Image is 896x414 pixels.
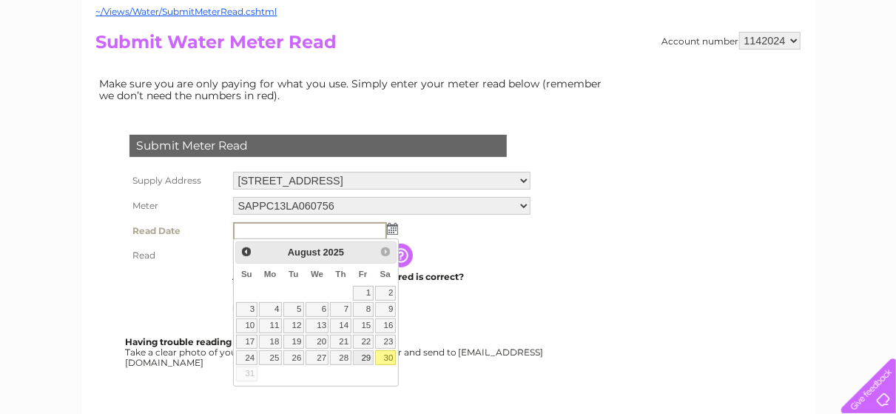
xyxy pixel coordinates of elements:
a: 2 [375,286,396,301]
th: Read Date [126,218,229,244]
a: 16 [375,318,396,333]
a: 24 [236,350,257,365]
a: 22 [353,335,374,350]
span: Thursday [335,270,346,278]
a: Energy [673,63,705,74]
th: Read [126,244,229,267]
span: August [288,247,320,258]
a: 0333 014 3131 [617,7,719,26]
a: 9 [375,302,396,317]
a: 12 [283,318,304,333]
input: Information [389,244,416,267]
a: 23 [375,335,396,350]
a: 21 [330,335,351,350]
img: ... [387,223,398,235]
a: 29 [353,350,374,365]
a: Water [636,63,664,74]
div: Account number [662,32,801,50]
h2: Submit Water Meter Read [96,32,801,60]
span: Sunday [241,270,252,278]
a: 5 [283,302,304,317]
a: 6 [306,302,329,317]
a: 1 [353,286,374,301]
a: Prev [238,244,255,261]
a: 28 [330,350,351,365]
span: 2025 [323,247,344,258]
a: 18 [259,335,282,350]
a: ~/Views/Water/SubmitMeterRead.cshtml [96,6,277,17]
div: Submit Meter Read [129,135,507,157]
a: Telecoms [714,63,758,74]
a: 15 [353,318,374,333]
td: Are you sure the read you have entered is correct? [229,267,534,287]
a: 19 [283,335,304,350]
a: 14 [330,318,351,333]
a: 7 [330,302,351,317]
a: 26 [283,350,304,365]
th: Supply Address [126,168,229,193]
div: Clear Business is a trading name of Verastar Limited (registered in [GEOGRAPHIC_DATA] No. 3667643... [99,8,798,72]
a: 27 [306,350,329,365]
a: Contact [798,63,834,74]
span: Wednesday [311,270,323,278]
img: logo.png [31,39,107,84]
b: Having trouble reading your meter? [126,336,292,347]
span: Tuesday [289,270,298,278]
a: 17 [236,335,257,350]
span: Friday [359,270,368,278]
th: Meter [126,193,229,218]
span: Saturday [380,270,391,278]
a: 8 [353,302,374,317]
a: 20 [306,335,329,350]
span: Monday [264,270,277,278]
a: 4 [259,302,282,317]
td: Make sure you are only paying for what you use. Simply enter your meter read below (remember we d... [96,74,614,105]
a: 3 [236,302,257,317]
div: Take a clear photo of your readings, tell us which supply it's for and send to [EMAIL_ADDRESS][DO... [126,337,546,367]
a: 11 [259,318,282,333]
a: Blog [767,63,789,74]
a: 25 [259,350,282,365]
span: Prev [240,246,252,258]
a: Log out [847,63,882,74]
a: 10 [236,318,257,333]
a: 30 [375,350,396,365]
a: 13 [306,318,329,333]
